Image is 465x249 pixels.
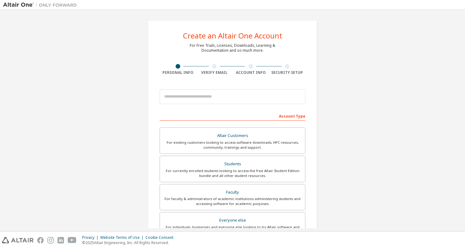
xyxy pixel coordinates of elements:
[196,70,233,75] div: Verify Email
[58,237,64,243] img: linkedin.svg
[47,237,54,243] img: instagram.svg
[164,160,301,168] div: Students
[190,43,275,53] div: For Free Trials, Licenses, Downloads, Learning & Documentation and so much more.
[82,240,177,245] p: © 2025 Altair Engineering, Inc. All Rights Reserved.
[100,235,145,240] div: Website Terms of Use
[164,196,301,206] div: For faculty & administrators of academic institutions administering students and accessing softwa...
[164,140,301,150] div: For existing customers looking to access software downloads, HPC resources, community, trainings ...
[2,237,34,243] img: altair_logo.svg
[37,237,44,243] img: facebook.svg
[164,225,301,235] div: For individuals, businesses and everyone else looking to try Altair software and explore our prod...
[160,111,305,121] div: Account Type
[164,131,301,140] div: Altair Customers
[269,70,306,75] div: Security Setup
[164,168,301,178] div: For currently enrolled students looking to access the free Altair Student Edition bundle and all ...
[145,235,177,240] div: Cookie Consent
[183,32,282,39] div: Create an Altair One Account
[160,70,196,75] div: Personal Info
[68,237,77,243] img: youtube.svg
[232,70,269,75] div: Account Info
[164,216,301,225] div: Everyone else
[164,188,301,197] div: Faculty
[3,2,80,8] img: Altair One
[82,235,100,240] div: Privacy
